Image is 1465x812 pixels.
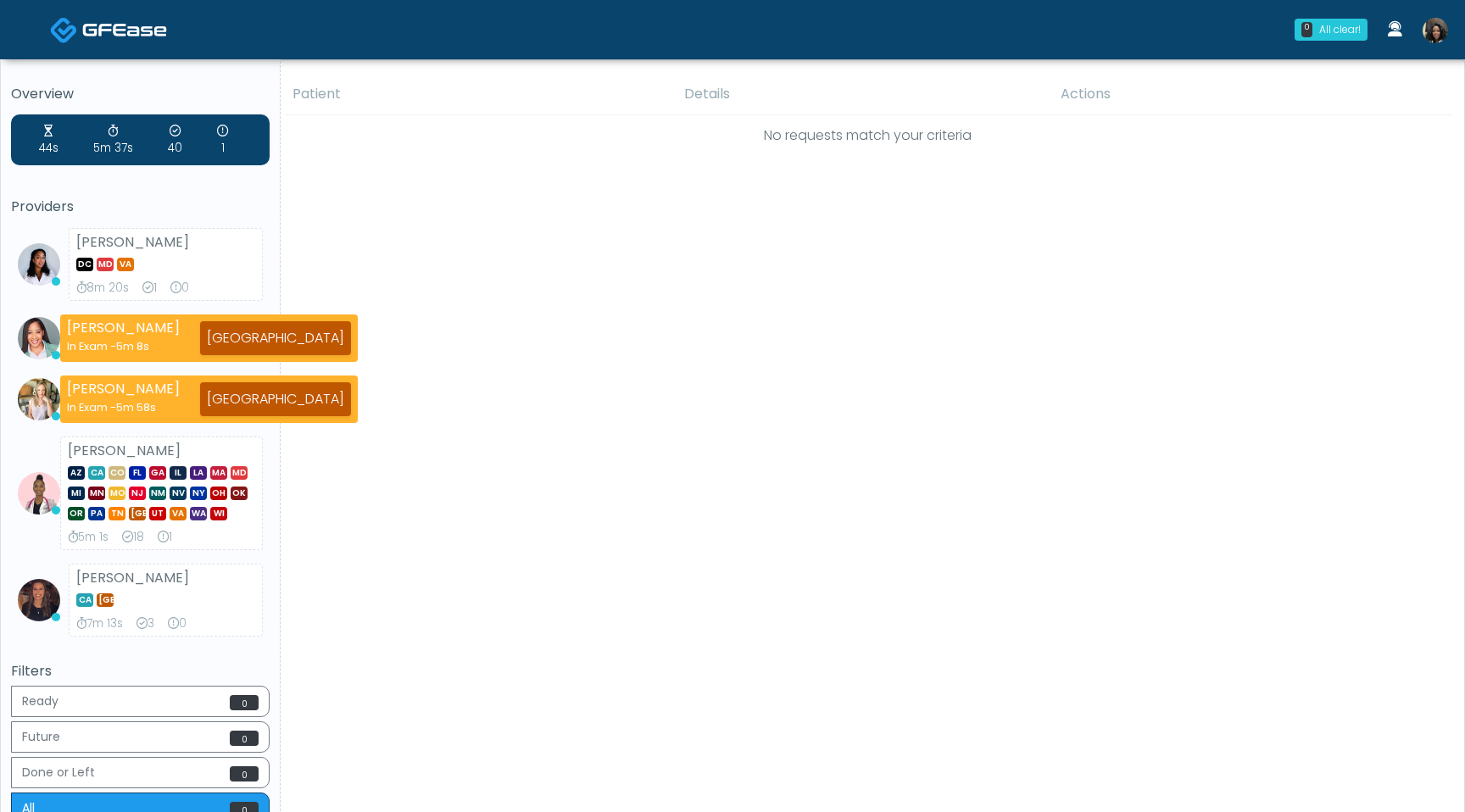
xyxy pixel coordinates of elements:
[230,731,259,746] span: 0
[18,317,60,359] img: Jennifer Ekeh
[50,2,167,57] a: Docovia
[117,258,134,271] span: VA
[1284,12,1378,47] a: 0 All clear!
[11,664,270,679] h5: Filters
[129,487,146,500] span: NJ
[67,338,180,354] div: In Exam -
[18,472,60,514] img: Janaira Villalobos
[168,123,182,157] div: 40
[109,507,125,520] span: TN
[149,507,166,520] span: UT
[76,258,93,271] span: DC
[97,593,114,607] span: [GEOGRAPHIC_DATA]
[200,321,351,355] div: [GEOGRAPHIC_DATA]
[82,21,167,38] img: Docovia
[18,243,60,286] img: Teresa Smith
[1319,22,1361,37] div: All clear!
[149,466,166,480] span: GA
[282,115,1451,157] td: No requests match your criteria
[68,529,109,546] div: 5m 1s
[1050,74,1451,115] th: Actions
[168,615,187,632] div: 0
[68,487,85,500] span: MI
[230,766,259,781] span: 0
[68,507,85,520] span: OR
[76,593,93,607] span: CA
[231,487,248,500] span: OK
[18,579,60,621] img: Rozlyn Bauer
[190,466,207,480] span: LA
[88,487,105,500] span: MN
[170,466,187,480] span: IL
[190,507,207,520] span: WA
[76,568,189,587] strong: [PERSON_NAME]
[76,280,129,297] div: 8m 20s
[67,399,180,415] div: In Exam -
[200,382,351,416] div: [GEOGRAPHIC_DATA]
[67,379,180,398] strong: [PERSON_NAME]
[67,318,180,337] strong: [PERSON_NAME]
[11,757,270,788] button: Done or Left0
[11,686,270,717] button: Ready0
[93,123,133,157] div: 5m 37s
[50,16,78,44] img: Docovia
[170,280,189,297] div: 0
[158,529,172,546] div: 1
[210,466,227,480] span: MA
[129,507,146,520] span: [GEOGRAPHIC_DATA]
[217,123,228,157] div: 1
[210,487,227,500] span: OH
[88,466,105,480] span: CA
[11,86,270,102] h5: Overview
[116,400,156,414] span: 5m 58s
[170,507,187,520] span: VA
[76,232,189,252] strong: [PERSON_NAME]
[18,378,60,420] img: Cameron Ellis
[88,507,105,520] span: PA
[136,615,154,632] div: 3
[210,507,227,520] span: WI
[282,74,674,115] th: Patient
[1423,18,1448,43] img: Nike Elizabeth Akinjero
[68,466,85,480] span: AZ
[1301,22,1312,37] div: 0
[142,280,157,297] div: 1
[109,487,125,500] span: MO
[11,199,270,214] h5: Providers
[230,695,259,710] span: 0
[68,441,181,460] strong: [PERSON_NAME]
[11,721,270,753] button: Future0
[116,339,149,353] span: 5m 8s
[109,466,125,480] span: CO
[231,466,248,480] span: MD
[97,258,114,271] span: MD
[39,123,58,157] div: 44s
[76,615,123,632] div: 7m 13s
[674,74,1050,115] th: Details
[190,487,207,500] span: NY
[122,529,144,546] div: 18
[149,487,166,500] span: NM
[170,487,187,500] span: NV
[129,466,146,480] span: FL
